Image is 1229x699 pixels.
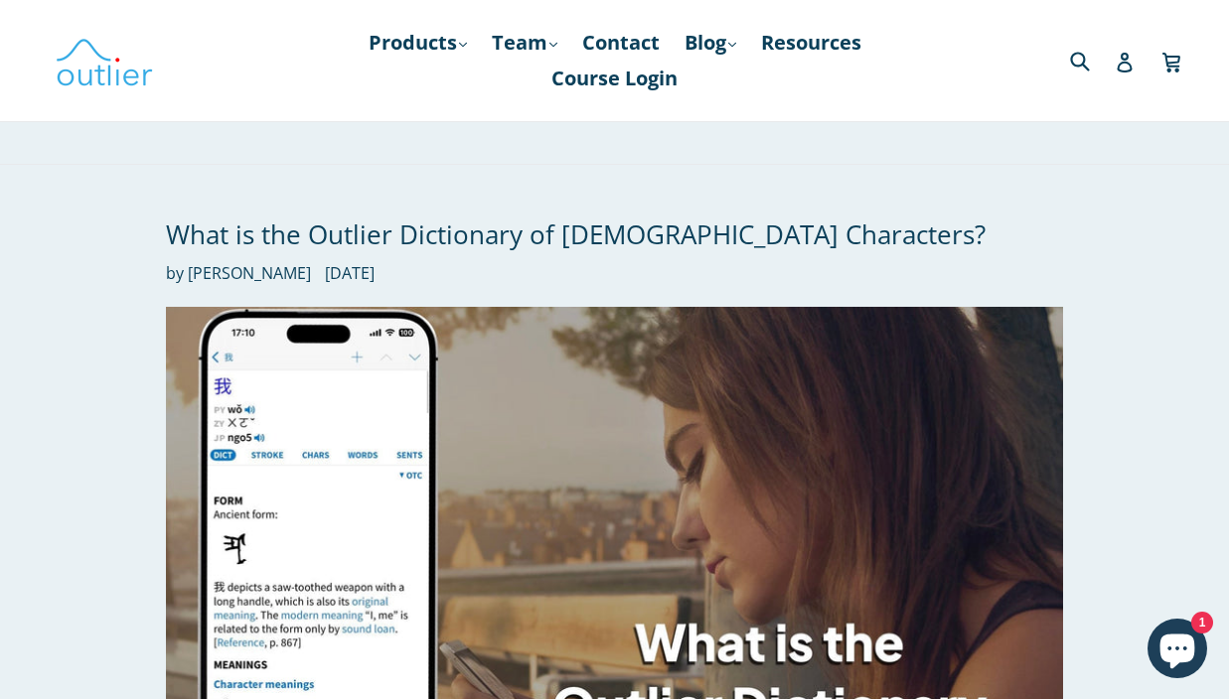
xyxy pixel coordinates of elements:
[572,25,670,61] a: Contact
[751,25,871,61] a: Resources
[1065,40,1120,80] input: Search
[482,25,567,61] a: Team
[55,32,154,89] img: Outlier Linguistics
[1142,619,1213,683] inbox-online-store-chat: Shopify online store chat
[325,262,375,284] time: [DATE]
[541,61,688,96] a: Course Login
[166,216,986,252] a: What is the Outlier Dictionary of [DEMOGRAPHIC_DATA] Characters?
[675,25,746,61] a: Blog
[166,261,311,285] span: by [PERSON_NAME]
[359,25,477,61] a: Products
